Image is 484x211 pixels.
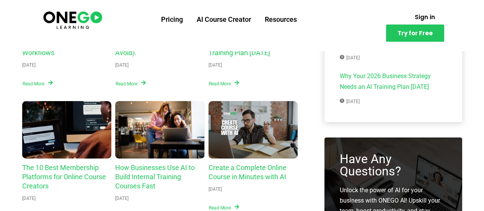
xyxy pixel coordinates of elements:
[209,185,222,193] div: [DATE]
[209,164,287,181] a: Create a Complete Online Course in Minutes with AI
[398,30,433,36] span: Try for Free
[22,164,106,190] a: The 10 Best Membership Platforms for Online Course Creators
[406,10,444,25] a: Sign in
[415,14,435,20] span: Sign in
[22,101,112,159] a: The 10 Best Membership Platforms for Online Course Creators
[209,80,240,88] a: Read More
[386,25,444,42] a: Try for Free
[115,195,129,202] div: [DATE]
[21,44,27,51] img: tab_domain_overview_orange.svg
[115,61,129,69] div: [DATE]
[340,54,360,62] span: [DATE]
[340,153,447,177] h3: Have Any Questions?
[154,10,190,29] a: Pricing
[115,101,205,159] a: How Businesses Use AI to Build Internal Training Courses Fast
[12,12,18,18] img: logo_orange.svg
[340,71,447,93] span: Why Your 2026 Business Strategy Needs an AI Training Plan [DATE]
[115,164,195,190] a: How Businesses Use AI to Build Internal Training Courses Fast
[258,10,304,29] a: Resources
[115,80,146,88] a: Read More
[29,45,68,50] div: Domain Overview
[22,61,36,69] div: [DATE]
[85,45,129,50] div: Keywords by Traffic
[20,20,54,26] div: Domain: [URL]
[209,101,298,159] a: Create a Complete Online Course in Minutes with AI
[76,44,82,51] img: tab_keywords_by_traffic_grey.svg
[12,20,18,26] img: website_grey.svg
[340,98,360,105] span: [DATE]
[22,195,36,202] div: [DATE]
[190,10,258,29] a: AI Course Creator
[209,61,222,69] div: [DATE]
[340,71,447,106] a: Why Your 2026 Business Strategy Needs an AI Training Plan [DATE][DATE]
[22,80,53,88] a: Read More
[21,12,37,18] div: v 4.0.25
